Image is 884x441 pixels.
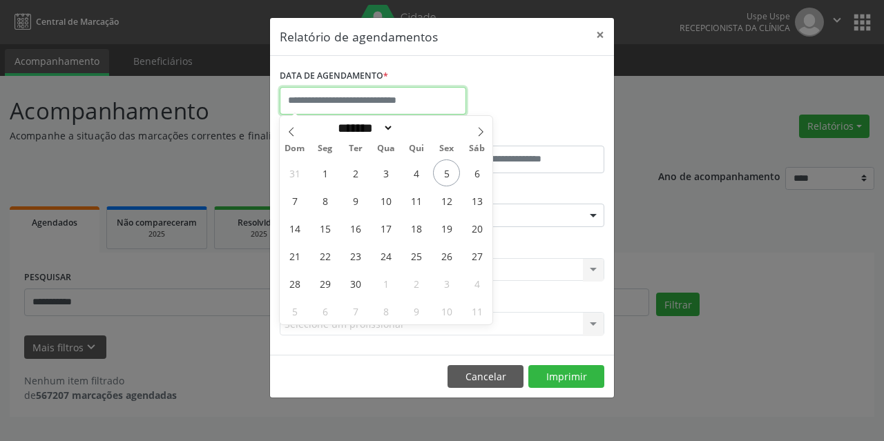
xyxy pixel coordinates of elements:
[310,144,340,153] span: Seg
[433,159,460,186] span: Setembro 5, 2025
[463,242,490,269] span: Setembro 27, 2025
[463,270,490,297] span: Outubro 4, 2025
[280,144,310,153] span: Dom
[462,144,492,153] span: Sáb
[371,144,401,153] span: Qua
[311,270,338,297] span: Setembro 29, 2025
[403,187,430,214] span: Setembro 11, 2025
[403,270,430,297] span: Outubro 2, 2025
[433,297,460,324] span: Outubro 10, 2025
[403,297,430,324] span: Outubro 9, 2025
[528,365,604,389] button: Imprimir
[342,297,369,324] span: Outubro 7, 2025
[311,242,338,269] span: Setembro 22, 2025
[311,187,338,214] span: Setembro 8, 2025
[311,215,338,242] span: Setembro 15, 2025
[433,215,460,242] span: Setembro 19, 2025
[281,187,308,214] span: Setembro 7, 2025
[586,18,614,52] button: Close
[401,144,432,153] span: Qui
[394,121,439,135] input: Year
[463,215,490,242] span: Setembro 20, 2025
[372,159,399,186] span: Setembro 3, 2025
[433,242,460,269] span: Setembro 26, 2025
[463,297,490,324] span: Outubro 11, 2025
[342,242,369,269] span: Setembro 23, 2025
[340,144,371,153] span: Ter
[433,187,460,214] span: Setembro 12, 2025
[281,159,308,186] span: Agosto 31, 2025
[372,242,399,269] span: Setembro 24, 2025
[281,215,308,242] span: Setembro 14, 2025
[448,365,523,389] button: Cancelar
[403,215,430,242] span: Setembro 18, 2025
[311,297,338,324] span: Outubro 6, 2025
[342,159,369,186] span: Setembro 2, 2025
[281,297,308,324] span: Outubro 5, 2025
[463,159,490,186] span: Setembro 6, 2025
[463,187,490,214] span: Setembro 13, 2025
[372,270,399,297] span: Outubro 1, 2025
[280,28,438,46] h5: Relatório de agendamentos
[372,297,399,324] span: Outubro 8, 2025
[372,187,399,214] span: Setembro 10, 2025
[445,124,604,146] label: ATÉ
[333,121,394,135] select: Month
[342,270,369,297] span: Setembro 30, 2025
[342,187,369,214] span: Setembro 9, 2025
[403,159,430,186] span: Setembro 4, 2025
[342,215,369,242] span: Setembro 16, 2025
[403,242,430,269] span: Setembro 25, 2025
[432,144,462,153] span: Sex
[281,242,308,269] span: Setembro 21, 2025
[372,215,399,242] span: Setembro 17, 2025
[433,270,460,297] span: Outubro 3, 2025
[311,159,338,186] span: Setembro 1, 2025
[281,270,308,297] span: Setembro 28, 2025
[280,66,388,87] label: DATA DE AGENDAMENTO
